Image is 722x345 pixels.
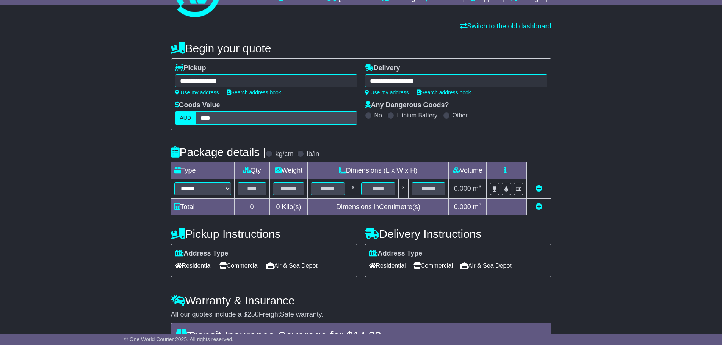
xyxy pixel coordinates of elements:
[473,185,482,192] span: m
[266,260,318,272] span: Air & Sea Depot
[269,162,308,179] td: Weight
[536,203,542,211] a: Add new item
[536,185,542,192] a: Remove this item
[227,89,281,95] a: Search address book
[175,260,212,272] span: Residential
[275,150,293,158] label: kg/cm
[473,203,482,211] span: m
[353,329,381,342] span: 14.39
[365,228,551,240] h4: Delivery Instructions
[365,89,409,95] a: Use my address
[171,146,266,158] h4: Package details |
[171,199,234,215] td: Total
[175,250,229,258] label: Address Type
[176,329,547,342] h4: Transit Insurance Coverage for $
[374,112,382,119] label: No
[234,199,269,215] td: 0
[175,111,196,125] label: AUD
[413,260,453,272] span: Commercial
[454,185,471,192] span: 0.000
[308,199,449,215] td: Dimensions in Centimetre(s)
[171,311,551,319] div: All our quotes include a $ FreightSafe warranty.
[449,162,487,179] td: Volume
[171,294,551,307] h4: Warranty & Insurance
[417,89,471,95] a: Search address book
[479,202,482,208] sup: 3
[171,42,551,55] h4: Begin your quote
[454,203,471,211] span: 0.000
[398,179,408,199] td: x
[247,311,259,318] span: 250
[124,336,234,342] span: © One World Courier 2025. All rights reserved.
[175,101,220,109] label: Goods Value
[348,179,358,199] td: x
[365,101,449,109] label: Any Dangerous Goods?
[369,250,423,258] label: Address Type
[307,150,319,158] label: lb/in
[276,203,280,211] span: 0
[365,64,400,72] label: Delivery
[479,184,482,189] sup: 3
[234,162,269,179] td: Qty
[171,162,234,179] td: Type
[175,89,219,95] a: Use my address
[219,260,259,272] span: Commercial
[269,199,308,215] td: Kilo(s)
[460,260,512,272] span: Air & Sea Depot
[171,228,357,240] h4: Pickup Instructions
[397,112,437,119] label: Lithium Battery
[460,22,551,30] a: Switch to the old dashboard
[175,64,206,72] label: Pickup
[308,162,449,179] td: Dimensions (L x W x H)
[453,112,468,119] label: Other
[369,260,406,272] span: Residential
